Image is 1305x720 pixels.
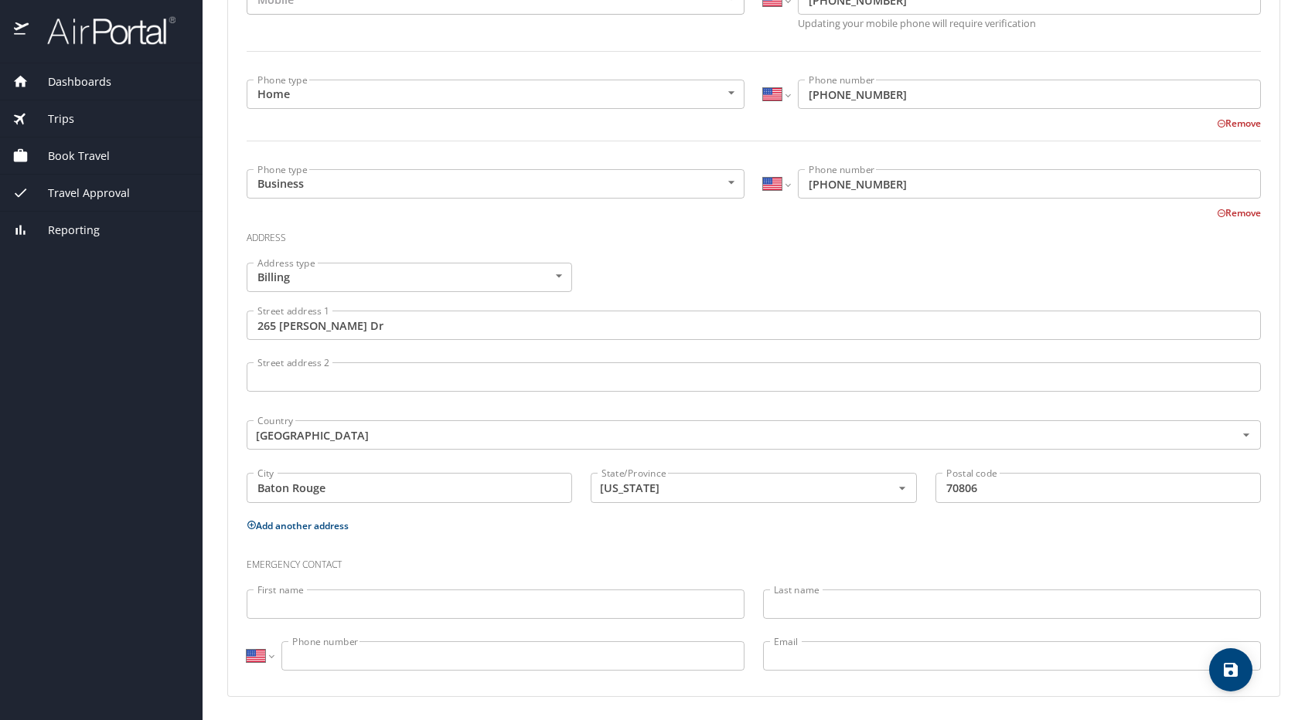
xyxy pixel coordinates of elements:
div: Billing [247,263,572,292]
button: Open [1237,426,1256,444]
span: Reporting [29,222,100,239]
img: icon-airportal.png [14,15,30,46]
button: Open [893,479,911,498]
p: Updating your mobile phone will require verification [798,19,1261,29]
span: Travel Approval [29,185,130,202]
button: save [1209,648,1252,691]
button: Add another address [247,519,349,532]
span: Book Travel [29,148,110,165]
span: Trips [29,110,74,127]
div: Home [247,80,744,109]
h3: Address [247,221,1261,247]
button: Remove [1217,206,1261,219]
span: Dashboards [29,73,111,90]
div: Business [247,169,744,199]
img: airportal-logo.png [30,15,175,46]
h3: Emergency contact [247,548,1261,574]
button: Remove [1217,117,1261,130]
